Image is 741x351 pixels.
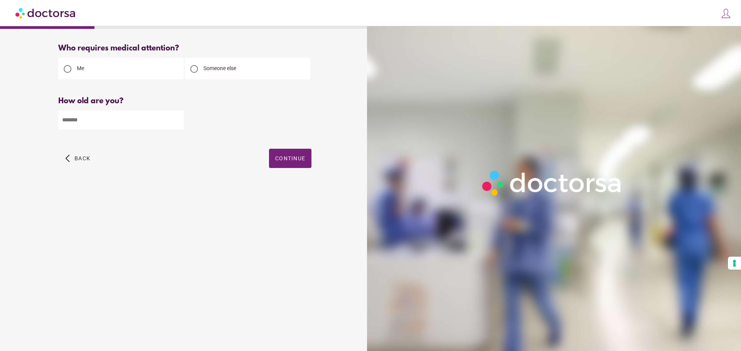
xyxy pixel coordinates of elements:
button: Continue [269,149,311,168]
div: Who requires medical attention? [58,44,311,53]
span: Back [74,155,90,161]
span: Someone else [203,65,236,71]
img: Doctorsa.com [15,4,76,22]
img: icons8-customer-100.png [721,8,731,19]
span: Continue [275,155,305,161]
span: Me [77,65,84,71]
button: arrow_back_ios Back [62,149,93,168]
button: Your consent preferences for tracking technologies [728,257,741,270]
div: How old are you? [58,97,311,106]
img: Logo-Doctorsa-trans-White-partial-flat.png [478,166,626,200]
